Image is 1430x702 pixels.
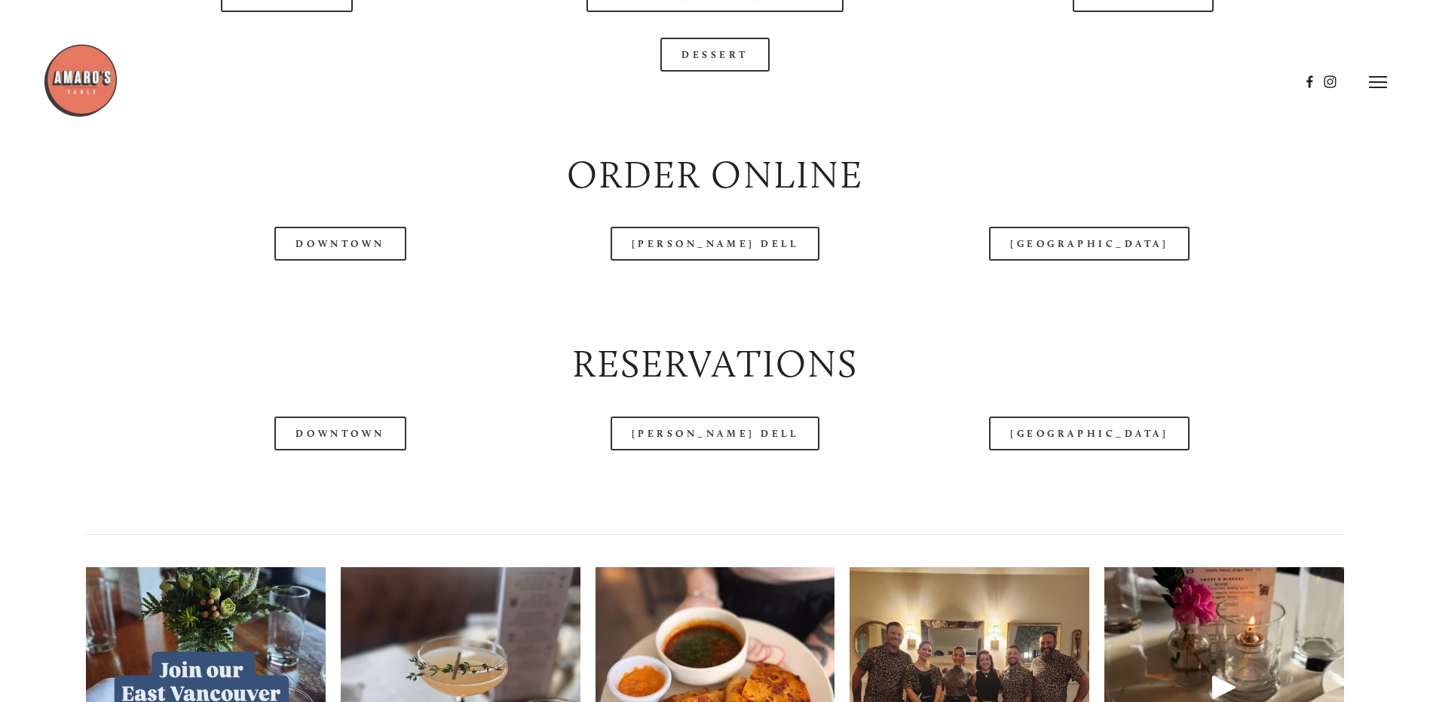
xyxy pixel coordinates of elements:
[611,417,820,450] a: [PERSON_NAME] Dell
[274,417,406,450] a: Downtown
[989,227,1190,261] a: [GEOGRAPHIC_DATA]
[86,148,1344,202] h2: Order Online
[43,43,118,118] img: Amaro's Table
[989,417,1190,450] a: [GEOGRAPHIC_DATA]
[611,227,820,261] a: [PERSON_NAME] Dell
[86,337,1344,391] h2: Reservations
[274,227,406,261] a: Downtown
